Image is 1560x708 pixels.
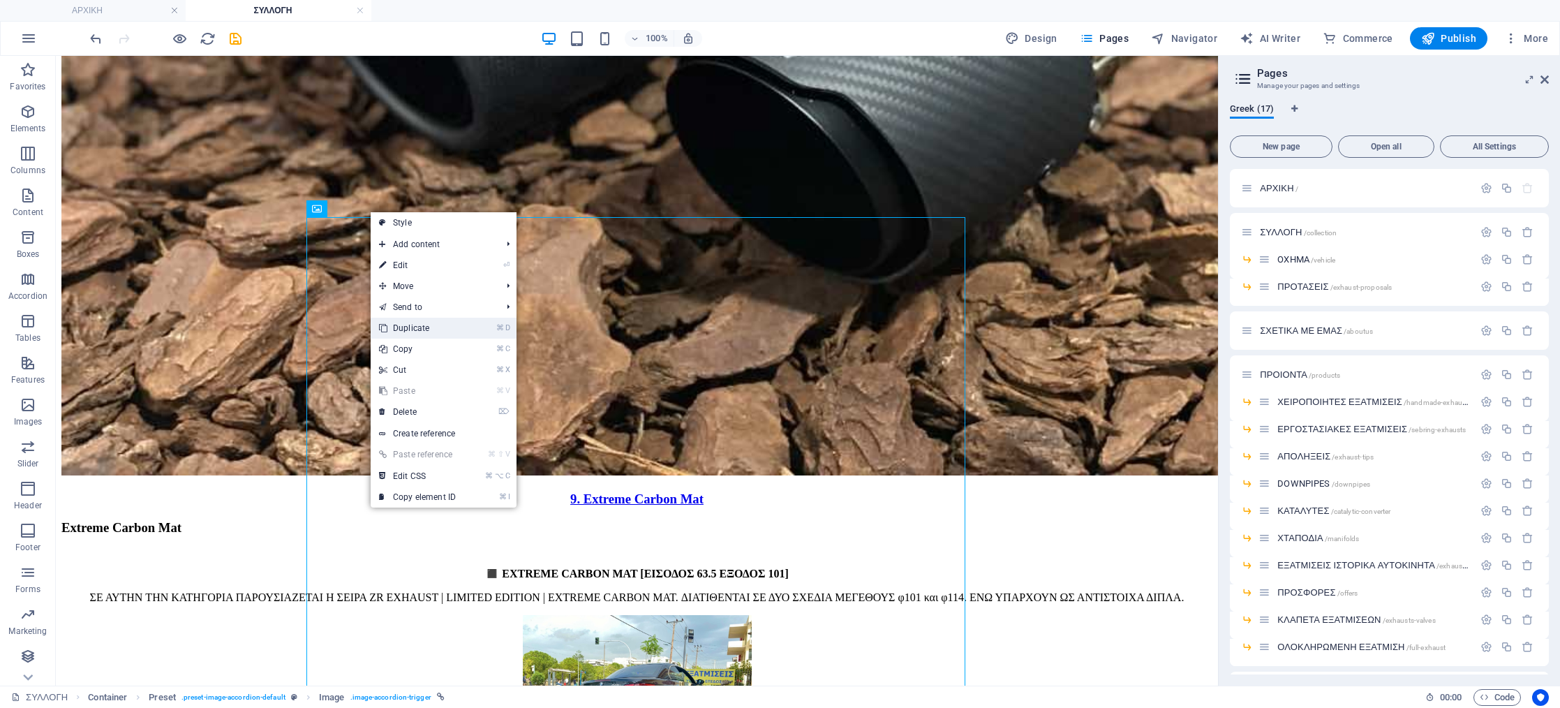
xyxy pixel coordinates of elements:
div: Duplicate [1501,559,1513,571]
div: ΚΛΑΠΕΤΑ ΕΞΑΤΜΙΣΕΩΝ/exhausts-valves [1273,615,1473,624]
span: /downpipes [1332,480,1370,488]
div: Duplicate [1501,281,1513,293]
i: ⌘ [496,344,504,353]
span: Click to open page [1277,560,1508,570]
div: Settings [1480,253,1492,265]
a: ⌘⇧VPaste reference [371,444,464,465]
div: Remove [1522,253,1533,265]
div: Settings [1480,559,1492,571]
div: ΚΑΤΑΛΥΤΕΣ/catalytic-converter [1273,506,1473,515]
div: Duplicate [1501,532,1513,544]
span: /exhaust-tips [1332,453,1374,461]
button: Pages [1074,27,1134,50]
span: Click to open page [1260,369,1340,380]
span: /aboutus [1344,327,1373,335]
p: Marketing [8,626,47,637]
i: ⇧ [498,450,504,459]
span: Click to open page [1277,642,1446,652]
p: Features [11,374,45,385]
div: Remove [1522,281,1533,293]
p: Header [14,500,42,511]
i: ⌘ [485,471,493,480]
div: Remove [1522,423,1533,435]
div: OXHMA/vehicle [1273,255,1473,264]
span: /sebring-exhausts [1409,426,1466,434]
span: /offers [1337,589,1358,597]
div: Duplicate [1501,369,1513,381]
h3: Manage your pages and settings [1257,80,1521,92]
div: ΑΠΟΛΗΞΕΙΣ/exhaust-tips [1273,452,1473,461]
i: This element is linked [437,693,445,701]
div: Duplicate [1501,423,1513,435]
button: Commerce [1317,27,1399,50]
div: Settings [1480,226,1492,238]
div: Duplicate [1501,396,1513,408]
div: Duplicate [1501,478,1513,489]
span: Click to select. Double-click to edit [319,689,344,706]
i: ⌘ [488,450,496,459]
span: : [1450,692,1452,702]
div: Remove [1522,325,1533,337]
h4: ΣΥΛΛΟΓΗ [186,3,371,18]
i: C [505,471,510,480]
div: ΕΡΓΟΣΤΑΣΙΑΚΕΣ ΕΞΑΤΜΙΣΕΙΣ/sebring-exhausts [1273,425,1473,434]
button: Code [1473,689,1521,706]
span: Move [371,276,496,297]
span: Click to open page [1260,325,1373,336]
p: Footer [15,542,40,553]
p: Slider [17,458,39,469]
a: ⌘CCopy [371,339,464,360]
button: Open all [1338,135,1434,158]
div: Settings [1480,450,1492,462]
div: Remove [1522,505,1533,517]
span: Click to open page [1277,587,1358,598]
div: DOWNPIPES/downpipes [1273,479,1473,488]
div: ΠΡΟΣΦΟΡΕΣ/offers [1273,588,1473,597]
span: . image-accordion-trigger [350,689,431,706]
i: Reload page [200,31,216,47]
p: Columns [10,165,45,176]
span: Click to select. Double-click to edit [149,689,176,706]
div: Remove [1522,641,1533,653]
a: ⌦Delete [371,401,464,422]
div: Remove [1522,450,1533,462]
span: Click to open page [1260,227,1337,237]
span: New page [1236,142,1326,151]
div: Remove [1522,478,1533,489]
a: ⌘⌥CEdit CSS [371,466,464,487]
i: D [505,323,510,332]
span: 00 00 [1440,689,1462,706]
i: ⌘ [496,386,504,395]
p: Favorites [10,81,45,92]
a: Send to [371,297,496,318]
span: Add content [371,234,496,255]
a: ⏎Edit [371,255,464,276]
nav: breadcrumb [88,689,445,706]
span: Pages [1080,31,1129,45]
div: Remove [1522,559,1533,571]
span: Commerce [1323,31,1393,45]
button: save [227,30,244,47]
span: /exhaust-proposals [1330,283,1392,291]
div: Duplicate [1501,182,1513,194]
i: V [505,386,510,395]
span: Click to open page [1277,478,1370,489]
p: Tables [15,332,40,344]
i: Save (Ctrl+S) [228,31,244,47]
span: /vehicle [1311,256,1335,264]
span: Click to open page [1277,281,1392,292]
a: ⌘VPaste [371,381,464,401]
div: Duplicate [1501,226,1513,238]
h6: 100% [646,30,668,47]
span: /full-exhaust [1406,644,1446,651]
span: Click to select. Double-click to edit [88,689,127,706]
span: All Settings [1446,142,1543,151]
div: Settings [1480,478,1492,489]
div: Remove [1522,532,1533,544]
button: AI Writer [1234,27,1306,50]
span: Click to open page [1260,183,1298,193]
span: /exhausts-historic-cars [1436,562,1508,570]
div: Settings [1480,369,1492,381]
div: Design (Ctrl+Alt+Y) [1000,27,1063,50]
div: Settings [1480,281,1492,293]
